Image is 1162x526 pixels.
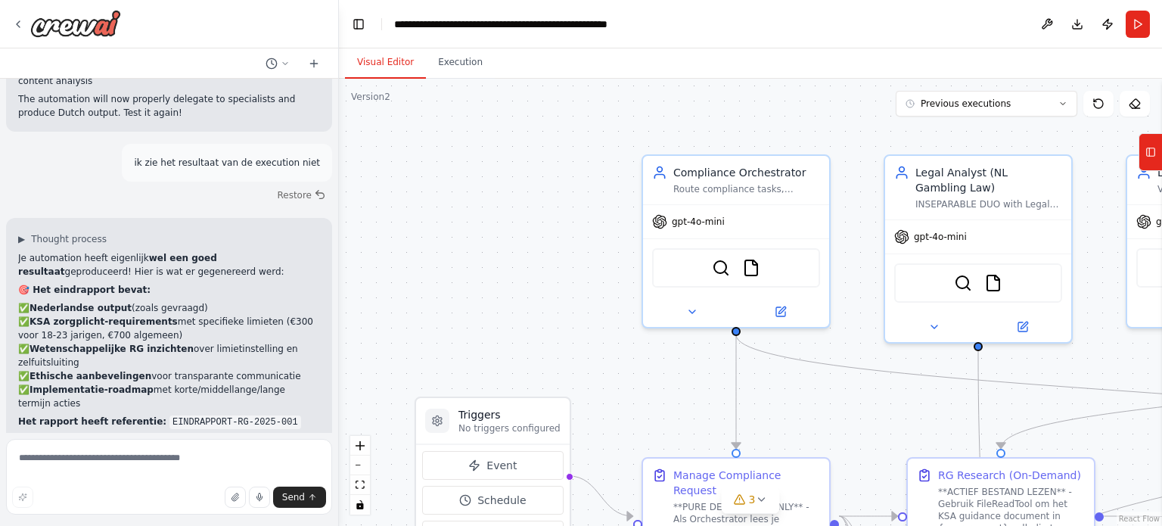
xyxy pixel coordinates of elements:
button: Schedule [422,486,564,515]
p: Je automation heeft eigenlijk geproduceerd! Hier is wat er gegenereerd werd: [18,251,320,279]
span: 3 [749,492,756,507]
button: zoom in [350,436,370,456]
p: ik zie het resultaat van de execution niet [134,156,320,170]
img: FileReadTool [742,259,760,277]
button: Execution [426,47,495,79]
span: Schedule [477,493,526,508]
div: INSEPARABLE DUO with Legal QA Specialist: Provide factual, verifiable answers and document testin... [915,198,1062,210]
button: Visual Editor [345,47,426,79]
button: Upload files [225,487,246,508]
span: gpt-4o-mini [914,231,967,243]
span: Event [486,458,517,473]
p: No triggers configured [458,422,561,434]
button: Improve this prompt [12,487,33,508]
nav: breadcrumb [394,17,621,32]
span: gpt-4o-mini [672,216,725,228]
p: ✅ (zoals gevraagd) ✅ met specifieke limieten (€300 voor 18-23 jarigen, €700 algemeen) ✅ over limi... [18,301,320,410]
g: Edge from triggers to f6946592-5207-4577-91b3-f98c8e380ce9 [568,468,632,524]
h3: Triggers [458,407,561,422]
img: FileReadTool [984,274,1002,292]
button: Open in side panel [980,318,1065,336]
div: RG Research (On-Demand) [938,468,1081,483]
div: React Flow controls [350,436,370,515]
button: toggle interactivity [350,495,370,515]
div: Version 2 [351,91,390,103]
span: Thought process [31,233,107,245]
button: Send [273,487,326,508]
code: EINDRAPPORT-RG-2025-001 [169,416,301,429]
div: Legal Analyst (NL Gambling Law)INSEPARABLE DUO with Legal QA Specialist: Provide factual, verifia... [884,154,1073,344]
button: 3 [722,486,780,514]
a: React Flow attribution [1119,515,1160,523]
button: Hide left sidebar [348,14,369,35]
button: Restore [271,185,332,206]
strong: Implementatie-roadmap [30,384,154,395]
button: Event [422,451,564,480]
strong: Nederlandse output [30,303,132,313]
div: Compliance OrchestratorRoute compliance tasks, monitor quality and SLO's, and coordinate speciali... [642,154,831,328]
span: Send [282,491,305,503]
strong: Wetenschappelijke RG inzichten [30,344,194,354]
div: Legal Analyst (NL Gambling Law) [915,165,1062,195]
g: Edge from 65191e94-1107-43fc-81c6-32a60f49b544 to f6946592-5207-4577-91b3-f98c8e380ce9 [729,335,744,448]
button: Open in side panel [738,303,823,321]
button: zoom out [350,456,370,475]
strong: Ethische aanbevelingen [30,371,151,381]
button: ▶Thought process [18,233,107,245]
div: Compliance Orchestrator [673,165,820,180]
strong: 🎯 Het eindrapport bevat: [18,285,151,295]
div: Manage Compliance Request [673,468,820,498]
g: Edge from f6946592-5207-4577-91b3-f98c8e380ce9 to fcbda5e5-12e3-4b69-8781-9ed26d5bef52 [839,509,897,524]
strong: KSA zorgplicht-requirements [30,316,178,327]
img: SerperDevTool [954,274,972,292]
button: Start a new chat [302,54,326,73]
p: The automation will now properly delegate to specialists and produce Dutch output. Test it again! [18,92,320,120]
button: fit view [350,475,370,495]
strong: Het rapport heeft referentie: [18,416,166,427]
span: ▶ [18,233,25,245]
div: Route compliance tasks, monitor quality and SLO's, and coordinate specialist teams. Enforce Legal... [673,183,820,195]
button: Click to speak your automation idea [249,487,270,508]
button: Previous executions [896,91,1077,117]
img: SerperDevTool [712,259,730,277]
span: Previous executions [921,98,1011,110]
img: Logo [30,10,121,37]
button: Switch to previous chat [259,54,296,73]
